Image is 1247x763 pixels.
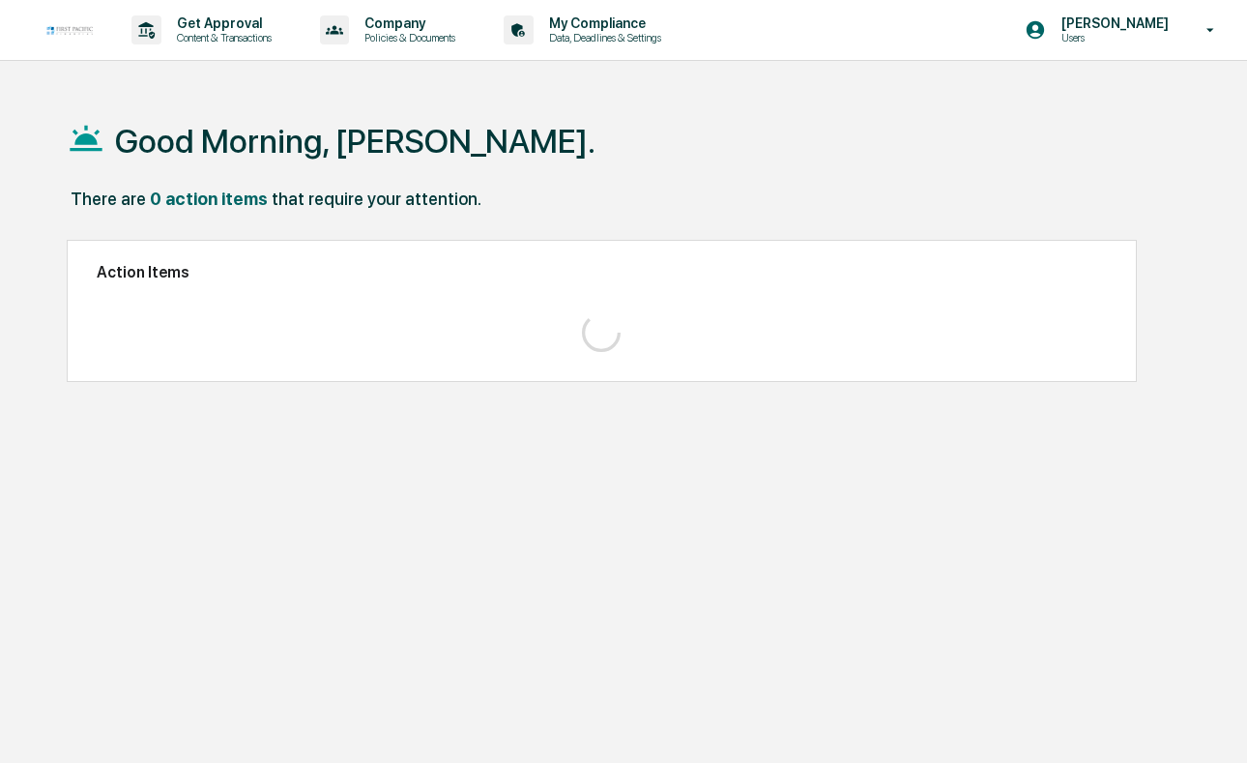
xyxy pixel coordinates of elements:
p: Users [1046,31,1178,44]
p: Data, Deadlines & Settings [534,31,671,44]
p: Get Approval [161,15,281,31]
p: [PERSON_NAME] [1046,15,1178,31]
p: My Compliance [534,15,671,31]
h2: Action Items [97,263,1107,281]
h1: Good Morning, [PERSON_NAME]. [115,122,595,161]
img: logo [46,25,93,34]
p: Content & Transactions [161,31,281,44]
div: 0 action items [150,189,268,209]
div: that require your attention. [272,189,481,209]
div: There are [71,189,146,209]
p: Company [349,15,465,31]
p: Policies & Documents [349,31,465,44]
